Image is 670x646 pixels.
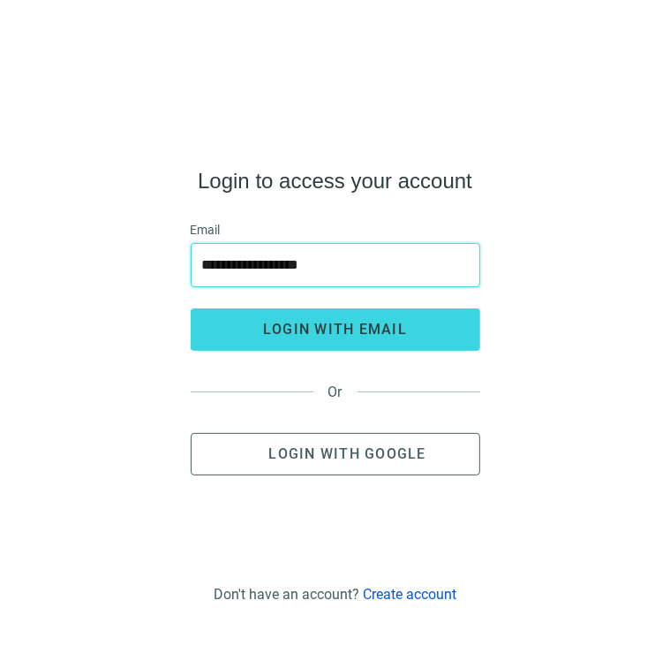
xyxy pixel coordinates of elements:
div: Don't have an account? [214,586,456,603]
a: Create account [363,586,456,603]
span: Login with Google [268,445,425,462]
button: login with email [191,308,480,351]
span: login with email [263,321,407,338]
span: Email [191,220,221,239]
button: Login with Google [191,433,480,475]
span: Or [313,384,358,400]
h4: Login to access your account [198,167,472,195]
